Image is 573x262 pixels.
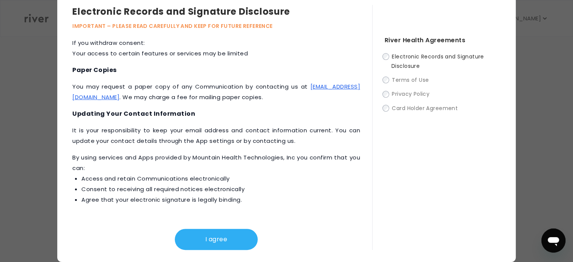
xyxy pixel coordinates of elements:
[72,109,360,119] h4: Updating Your Contact Information
[541,228,565,253] iframe: Button to launch messaging window
[72,81,360,103] p: You may request a paper copy of any Communication by contacting us at . We may charge a fee for m...
[72,125,360,146] p: It is your responsibility to keep your email address and contact information current. You can upd...
[392,90,429,98] span: Privacy Policy
[72,38,360,59] p: If you withdraw consent: Your access to certain features or services may be limited
[175,229,258,250] button: I agree
[72,65,360,75] h4: Paper Copies
[81,173,360,184] li: Access and retain Communications electronically
[72,21,372,31] p: IMPORTANT – PLEASE READ CAREFULLY AND KEEP FOR FUTURE REFERENCE
[72,5,372,18] h3: Electronic Records and Signature Disclosure
[392,104,458,112] span: Card Holder Agreement
[392,76,429,84] span: Terms of Use
[81,184,360,195] li: Consent to receiving all required notices electronically
[72,152,360,205] p: ‍By using services and Apps provided by Mountain Health Technologies, Inc you confirm that you can:
[385,35,501,46] h4: River Health Agreements
[391,53,484,70] span: Electronic Records and Signature Disclosure
[81,195,360,205] li: Agree that your electronic signature is legally binding.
